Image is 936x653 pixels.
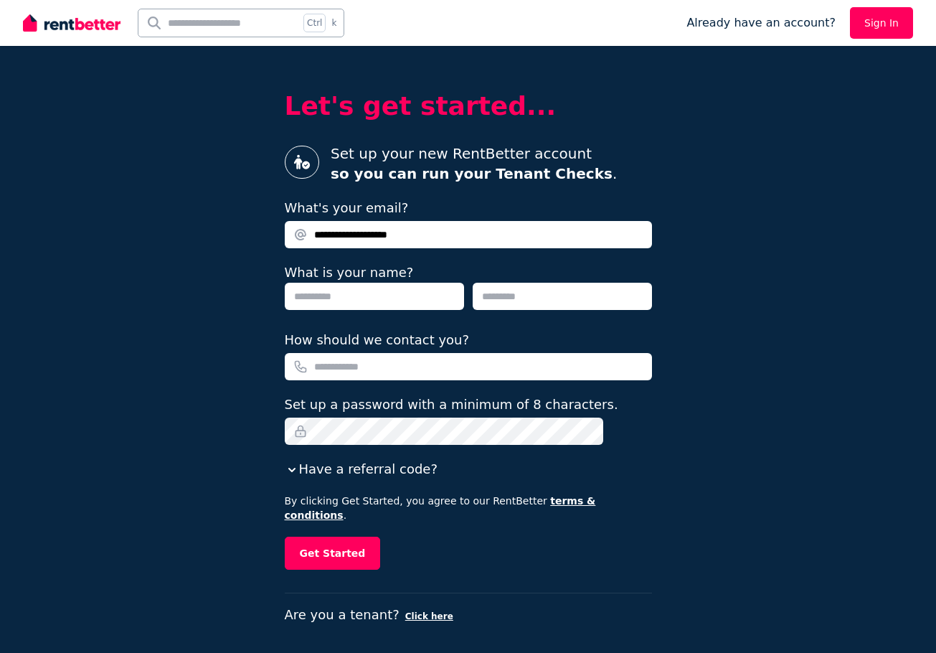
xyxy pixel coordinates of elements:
[331,17,336,29] span: k
[285,537,381,570] button: Get Started
[285,92,652,121] h2: Let's get started...
[331,144,617,184] p: Set up your new RentBetter account .
[405,611,453,622] button: Click here
[285,395,618,415] label: Set up a password with a minimum of 8 characters.
[285,605,652,625] p: Are you a tenant?
[850,7,913,39] a: Sign In
[285,494,652,522] p: By clicking Get Started, you agree to our RentBetter .
[285,198,409,218] label: What's your email?
[686,14,836,32] span: Already have an account?
[285,459,438,479] button: Have a referral code?
[23,12,120,34] img: RentBetter
[303,14,326,32] span: Ctrl
[331,165,613,182] strong: so you can run your Tenant Checks
[285,265,414,280] label: What is your name?
[285,330,470,350] label: How should we contact you?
